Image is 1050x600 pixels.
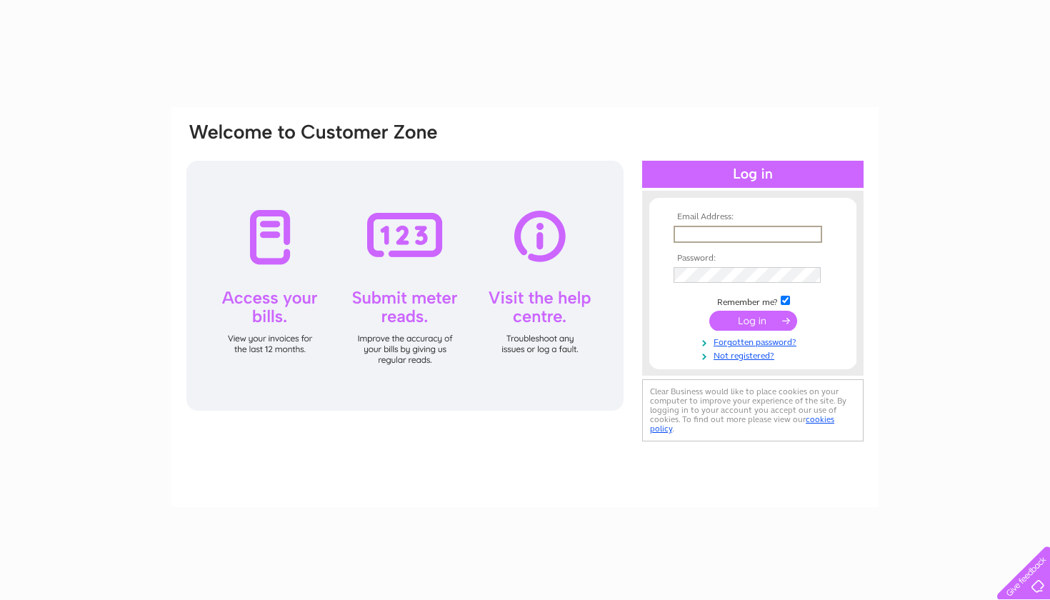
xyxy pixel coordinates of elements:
a: Not registered? [674,348,836,361]
th: Password: [670,254,836,264]
div: Clear Business would like to place cookies on your computer to improve your experience of the sit... [642,379,864,441]
input: Submit [709,311,797,331]
a: Forgotten password? [674,334,836,348]
th: Email Address: [670,212,836,222]
a: cookies policy [650,414,834,434]
td: Remember me? [670,294,836,308]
